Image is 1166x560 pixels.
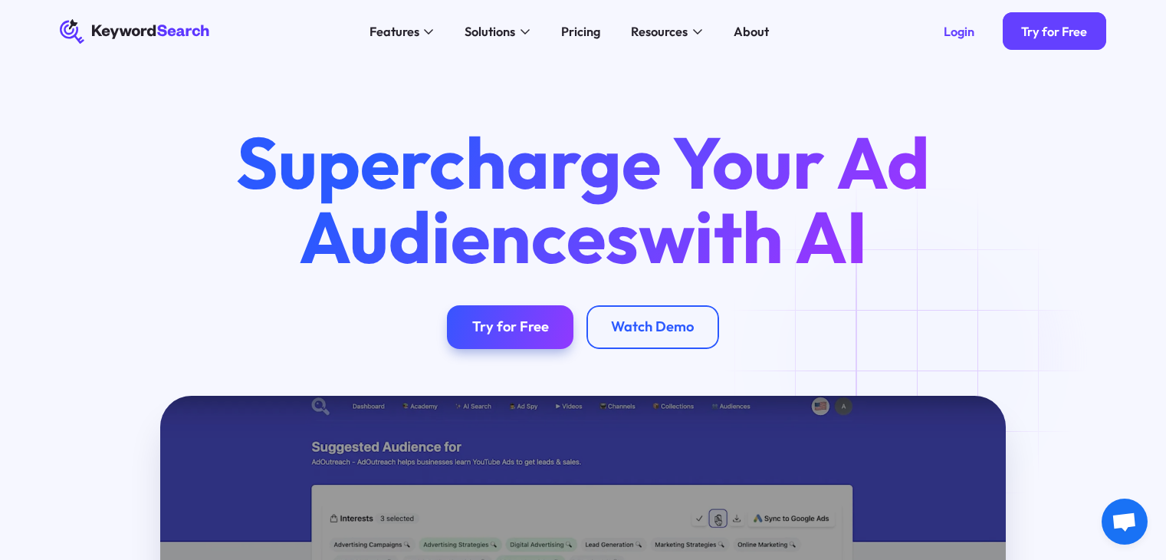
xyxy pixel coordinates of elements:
span: with AI [639,191,868,282]
div: Watch Demo [611,318,694,336]
div: Login [944,24,974,39]
div: About [734,22,769,41]
h1: Supercharge Your Ad Audiences [207,125,958,274]
a: Pricing [551,19,609,44]
a: About [724,19,778,44]
div: Solutions [465,22,515,41]
a: Login [925,12,993,50]
div: Pricing [561,22,600,41]
a: Try for Free [1003,12,1106,50]
div: Features [370,22,419,41]
div: Try for Free [472,318,549,336]
div: Open chat [1102,499,1148,545]
div: Try for Free [1021,24,1087,39]
div: Resources [631,22,688,41]
a: Try for Free [447,305,573,349]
